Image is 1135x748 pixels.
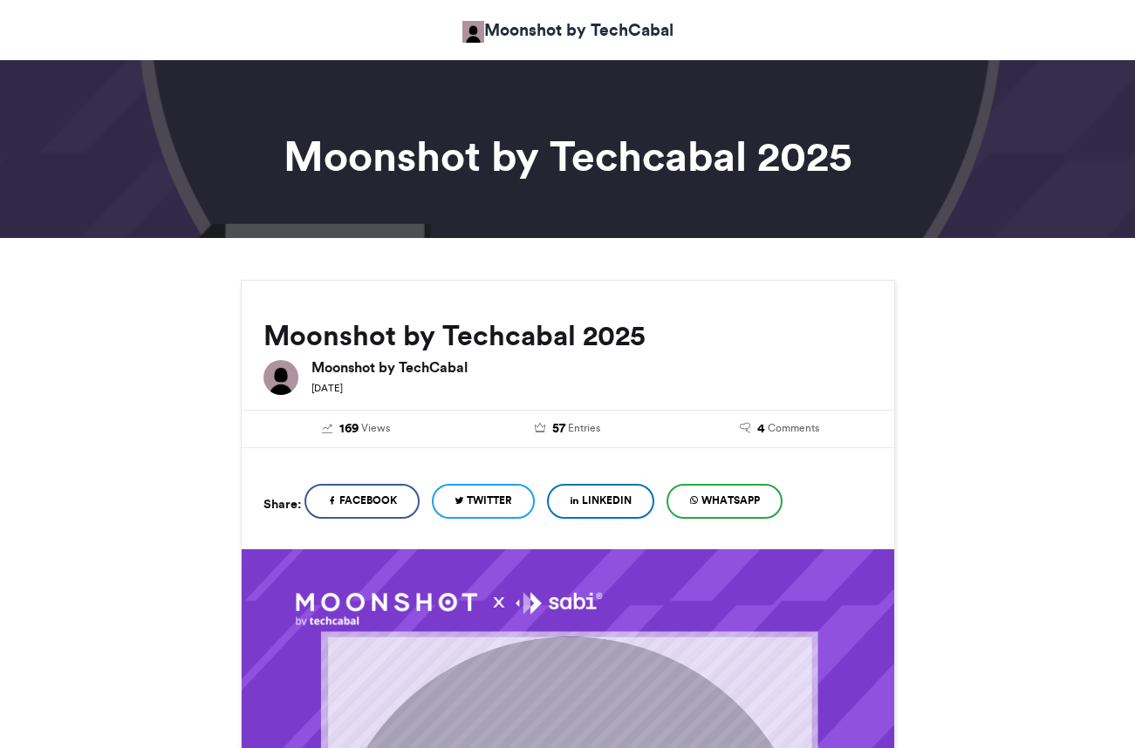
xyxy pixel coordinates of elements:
span: WhatsApp [701,493,760,508]
span: Twitter [467,493,512,508]
a: Moonshot by TechCabal [462,17,673,43]
img: 1758644554.097-6a393746cea8df337a0c7de2b556cf9f02f16574.png [296,592,602,627]
a: Facebook [304,484,420,519]
img: Moonshot by TechCabal [462,21,484,43]
span: Entries [568,420,600,436]
span: LinkedIn [582,493,632,508]
h5: Share: [263,493,301,515]
h1: Moonshot by Techcabal 2025 [84,135,1052,177]
a: Twitter [432,484,535,519]
a: 169 Views [263,419,449,439]
a: 4 Comments [687,419,872,439]
span: 57 [552,419,565,439]
span: Views [361,420,390,436]
a: LinkedIn [547,484,654,519]
small: [DATE] [311,382,343,394]
h6: Moonshot by TechCabal [311,360,872,374]
h2: Moonshot by Techcabal 2025 [263,320,872,351]
img: Moonshot by TechCabal [263,360,298,395]
span: 4 [757,419,765,439]
span: 169 [339,419,359,439]
a: 57 Entries [475,419,660,439]
span: Comments [768,420,819,436]
a: WhatsApp [667,484,783,519]
span: Facebook [339,493,397,508]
